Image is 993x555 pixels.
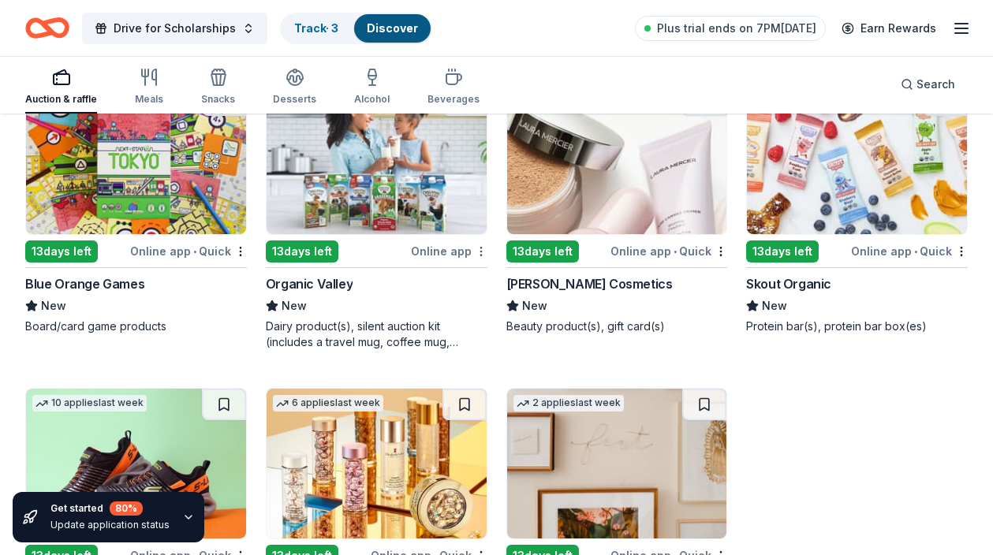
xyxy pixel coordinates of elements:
[506,318,728,334] div: Beauty product(s), gift card(s)
[746,240,819,263] div: 13 days left
[32,395,147,412] div: 10 applies last week
[746,84,968,334] a: Image for Skout Organic4 applieslast week13days leftOnline app•QuickSkout OrganicNewProtein bar(s...
[367,21,418,35] a: Discover
[506,274,673,293] div: [PERSON_NAME] Cosmetics
[507,389,727,538] img: Image for Be A Heart
[25,93,97,106] div: Auction & raffle
[746,274,831,293] div: Skout Organic
[50,501,170,516] div: Get started
[506,84,728,334] a: Image for Laura Mercier Cosmetics4 applieslast week13days leftOnline app•Quick[PERSON_NAME] Cosme...
[273,93,316,106] div: Desserts
[635,16,826,41] a: Plus trial ends on 7PM[DATE]
[130,241,247,261] div: Online app Quick
[25,84,247,334] a: Image for Blue Orange Games5 applieslast week13days leftOnline app•QuickBlue Orange GamesNewBoard...
[916,75,955,94] span: Search
[82,13,267,44] button: Drive for Scholarships
[273,61,316,114] button: Desserts
[26,389,246,538] img: Image for Skechers
[201,61,235,114] button: Snacks
[832,14,946,43] a: Earn Rewards
[507,84,727,234] img: Image for Laura Mercier Cosmetics
[110,501,143,516] div: 80 %
[273,395,383,412] div: 6 applies last week
[266,84,487,350] a: Image for Organic Valley3 applieslast week13days leftOnline appOrganic ValleyNewDairy product(s),...
[25,274,144,293] div: Blue Orange Games
[746,318,968,334] div: Protein bar(s), protein bar box(es)
[266,240,338,263] div: 13 days left
[914,245,917,258] span: •
[266,274,353,293] div: Organic Valley
[25,61,97,114] button: Auction & raffle
[610,241,727,261] div: Online app Quick
[41,296,66,315] span: New
[50,519,170,531] div: Update application status
[427,93,480,106] div: Beverages
[267,389,487,538] img: Image for Elizabeth Arden
[522,296,547,315] span: New
[267,84,487,234] img: Image for Organic Valley
[354,61,390,114] button: Alcohol
[674,245,677,258] span: •
[888,69,968,100] button: Search
[201,93,235,106] div: Snacks
[135,93,163,106] div: Meals
[25,9,69,47] a: Home
[294,21,338,35] a: Track· 3
[411,241,487,261] div: Online app
[851,241,968,261] div: Online app Quick
[513,395,624,412] div: 2 applies last week
[506,240,579,263] div: 13 days left
[762,296,787,315] span: New
[135,61,163,114] button: Meals
[354,93,390,106] div: Alcohol
[427,61,480,114] button: Beverages
[114,19,236,38] span: Drive for Scholarships
[25,240,98,263] div: 13 days left
[747,84,967,234] img: Image for Skout Organic
[26,84,246,234] img: Image for Blue Orange Games
[657,19,816,38] span: Plus trial ends on 7PM[DATE]
[193,245,196,258] span: •
[266,318,487,350] div: Dairy product(s), silent auction kit (includes a travel mug, coffee mug, freezer bag, umbrella, m...
[25,318,247,334] div: Board/card game products
[280,13,432,44] button: Track· 3Discover
[282,296,307,315] span: New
